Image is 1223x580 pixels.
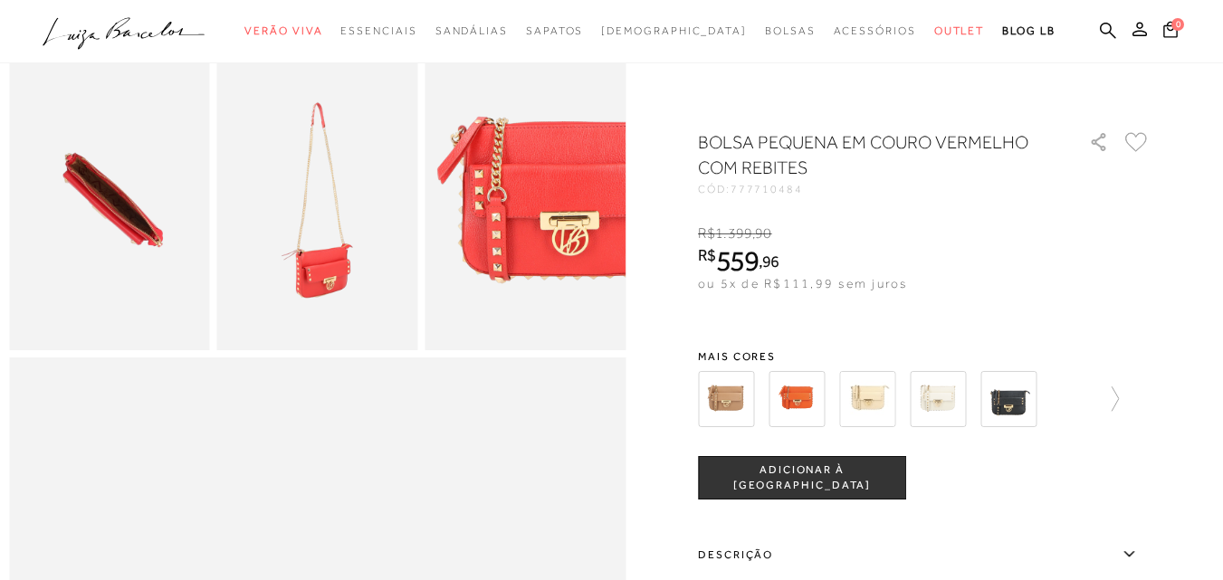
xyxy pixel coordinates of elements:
i: , [752,225,772,242]
i: R$ [698,225,715,242]
div: CÓD: [698,184,1060,195]
span: BLOG LB [1002,24,1055,37]
img: image [9,50,210,351]
button: ADICIONAR À [GEOGRAPHIC_DATA] [698,456,906,499]
img: BOLSA PEQUENA EM COURO PRETO COM REBITES [980,371,1037,427]
a: categoryNavScreenReaderText [526,14,583,48]
img: image [217,50,418,351]
a: categoryNavScreenReaderText [834,14,916,48]
span: [DEMOGRAPHIC_DATA] [601,24,747,37]
button: 0 [1158,20,1183,44]
span: 559 [716,244,759,277]
span: Verão Viva [244,24,322,37]
span: 90 [755,225,771,242]
i: R$ [698,247,716,263]
span: Outlet [934,24,985,37]
span: ou 5x de R$111,99 sem juros [698,276,907,290]
span: ADICIONAR À [GEOGRAPHIC_DATA] [699,462,905,494]
a: categoryNavScreenReaderText [340,14,416,48]
a: categoryNavScreenReaderText [765,14,816,48]
img: BOLSA PEQUENA EM COURO BEGE COM REBITES [698,371,754,427]
h1: BOLSA PEQUENA EM COURO VERMELHO COM REBITES [698,129,1037,180]
i: , [759,253,779,270]
img: BOLSA PEQUENA EM COURO NATA COM REBITES [839,371,895,427]
span: Sandálias [435,24,508,37]
span: Sapatos [526,24,583,37]
span: 96 [762,252,779,271]
span: Acessórios [834,24,916,37]
span: 777710484 [731,183,803,195]
span: Mais cores [698,351,1151,362]
img: BOLSA PEQUENA EM COURO OFF WHITE COM REBITES [910,371,966,427]
a: noSubCategoriesText [601,14,747,48]
a: categoryNavScreenReaderText [244,14,322,48]
a: categoryNavScreenReaderText [934,14,985,48]
span: Essenciais [340,24,416,37]
span: 1.399 [715,225,752,242]
img: BOLSA PEQUENA EM COURO LARANJA SUNSET COM REBITES [769,371,825,427]
a: BLOG LB [1002,14,1055,48]
span: Bolsas [765,24,816,37]
a: categoryNavScreenReaderText [435,14,508,48]
img: image [425,50,626,351]
span: 0 [1171,18,1184,31]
